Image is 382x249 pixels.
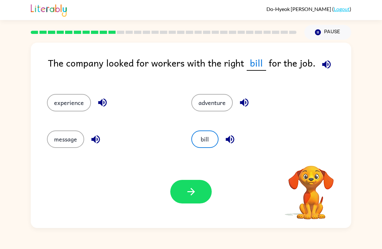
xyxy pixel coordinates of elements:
[266,6,332,12] span: Do-Hyeok [PERSON_NAME]
[279,156,343,220] video: Your browser must support playing .mp4 files to use Literably. Please try using another browser.
[47,130,84,148] button: message
[31,3,67,17] img: Literably
[304,25,351,40] button: Pause
[247,56,266,71] span: bill
[334,6,350,12] a: Logout
[191,94,233,111] button: adventure
[266,6,351,12] div: ( )
[48,56,351,81] div: The company looked for workers with the right for the job.
[191,130,219,148] button: bill
[47,94,91,111] button: experience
